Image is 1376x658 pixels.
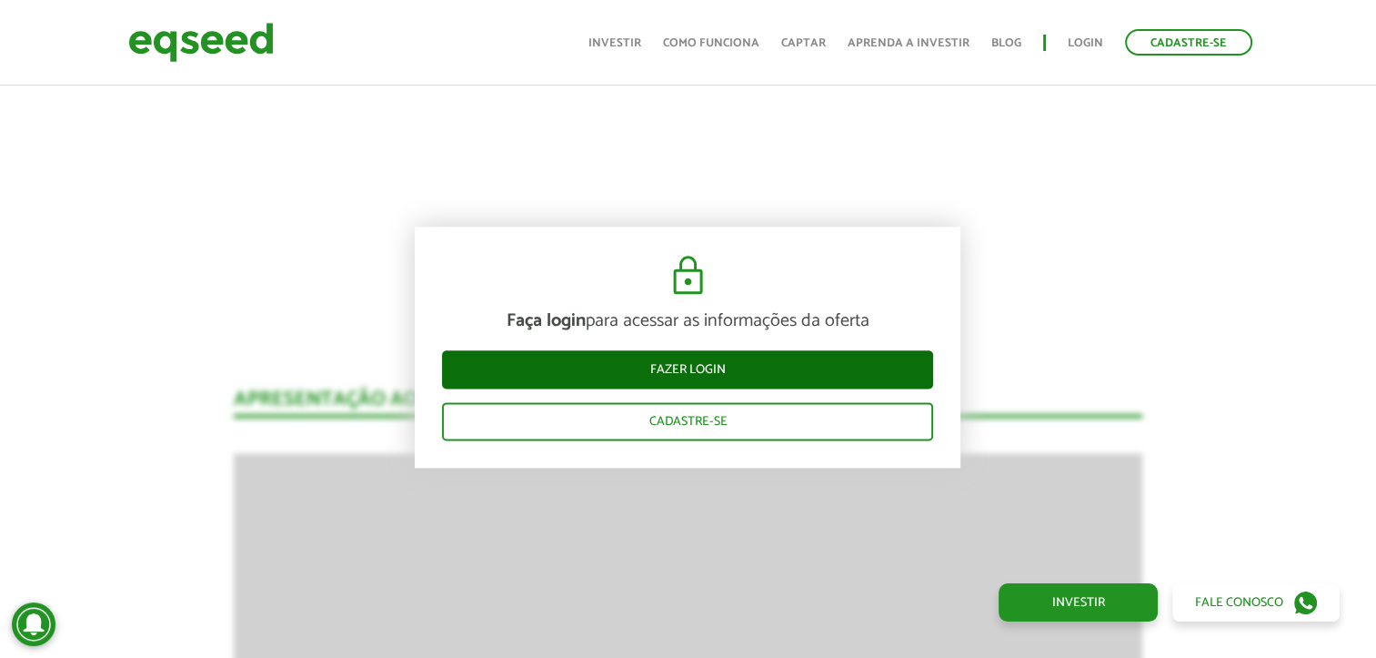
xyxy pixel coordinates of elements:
a: Investir [588,37,641,49]
img: cadeado.svg [666,255,710,299]
a: Cadastre-se [1125,29,1252,56]
a: Investir [999,583,1158,622]
p: para acessar as informações da oferta [442,311,933,333]
a: Fale conosco [1172,583,1340,622]
a: Blog [991,37,1021,49]
img: EqSeed [128,18,274,66]
a: Aprenda a investir [848,37,969,49]
strong: Faça login [507,307,586,337]
a: Captar [781,37,826,49]
a: Cadastre-se [442,403,933,441]
a: Como funciona [663,37,759,49]
a: Login [1068,37,1103,49]
a: Fazer login [442,351,933,390]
